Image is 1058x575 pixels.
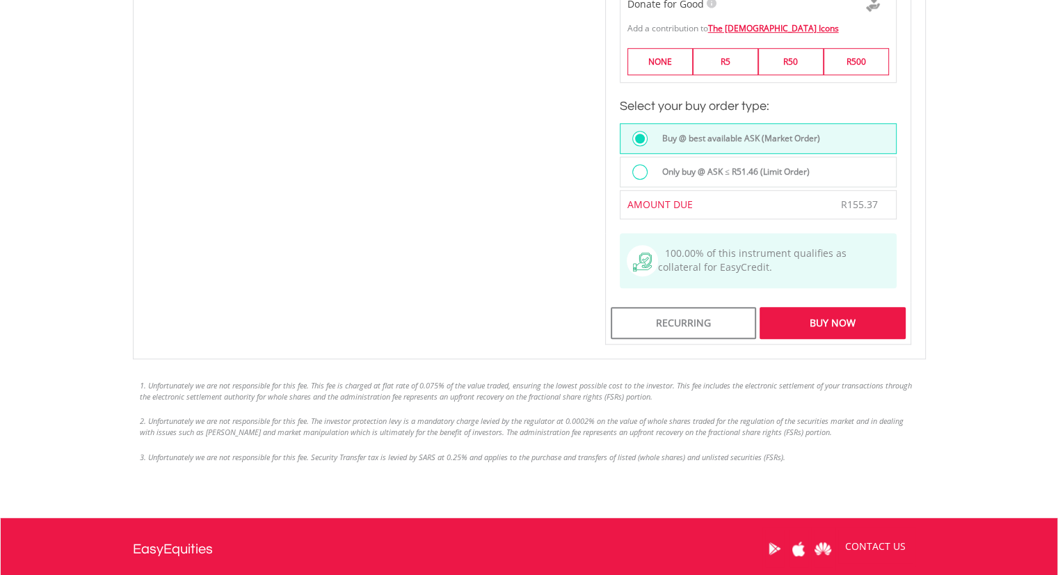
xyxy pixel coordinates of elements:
[140,416,919,437] li: 2. Unfortunately we are not responsible for this fee. The investor protection levy is a mandatory...
[708,22,839,34] a: The [DEMOGRAPHIC_DATA] Icons
[787,527,811,570] a: Apple
[758,48,824,75] label: R50
[140,452,919,463] li: 3. Unfortunately we are not responsible for this fee. Security Transfer tax is levied by SARS at ...
[835,527,915,566] a: CONTACT US
[693,48,758,75] label: R5
[654,164,810,180] label: Only buy @ ASK ≤ R51.46 (Limit Order)
[611,307,756,339] div: Recurring
[654,131,820,146] label: Buy @ best available ASK (Market Order)
[627,48,693,75] label: NONE
[620,15,896,34] div: Add a contribution to
[140,380,919,402] li: 1. Unfortunately we are not responsible for this fee. This fee is charged at flat rate of 0.075% ...
[811,527,835,570] a: Huawei
[633,253,652,271] img: collateral-qualifying-green.svg
[762,527,787,570] a: Google Play
[824,48,889,75] label: R500
[760,307,905,339] div: Buy Now
[841,198,878,211] span: R155.37
[620,97,897,116] h3: Select your buy order type:
[627,198,693,211] span: AMOUNT DUE
[658,246,847,274] span: 100.00% of this instrument qualifies as collateral for EasyCredit.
